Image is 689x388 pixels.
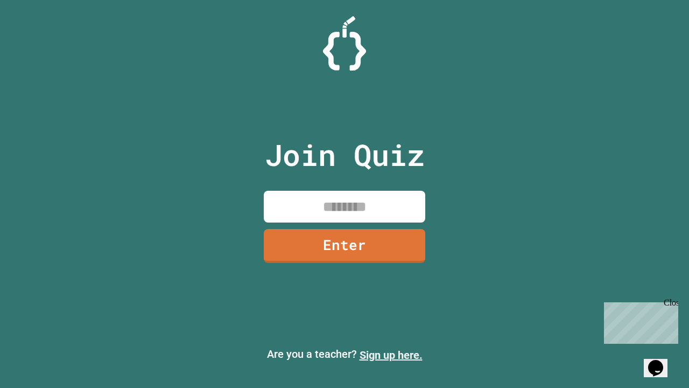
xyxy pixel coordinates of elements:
p: Are you a teacher? [9,346,680,363]
iframe: chat widget [600,298,678,344]
a: Enter [264,229,425,263]
p: Join Quiz [265,133,425,177]
a: Sign up here. [360,349,423,362]
iframe: chat widget [644,345,678,377]
img: Logo.svg [323,16,366,71]
div: Chat with us now!Close [4,4,74,68]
